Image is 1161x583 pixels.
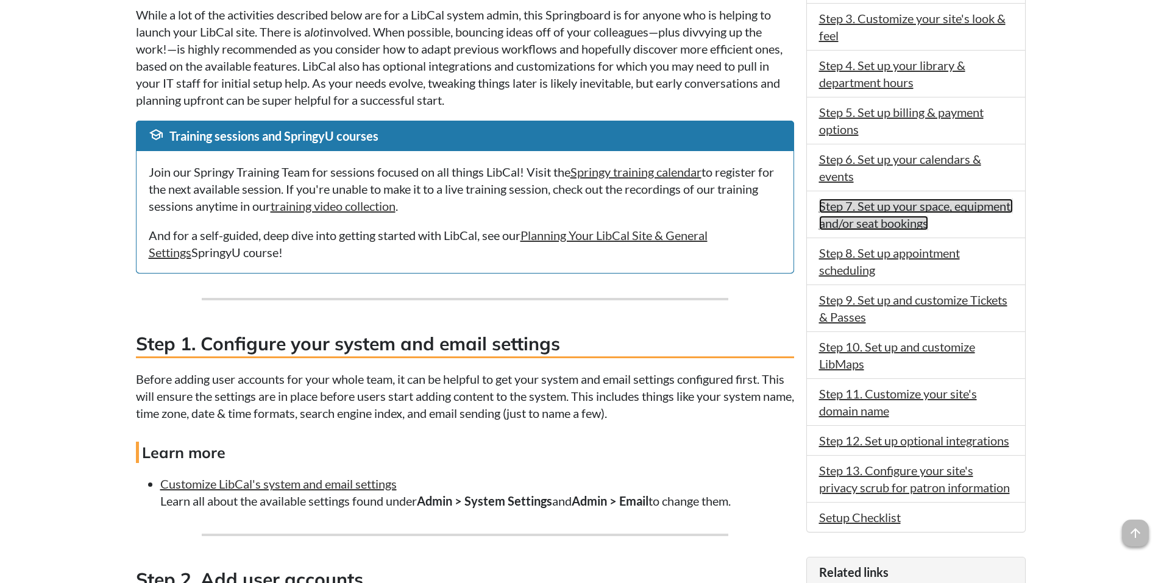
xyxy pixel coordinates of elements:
a: Customize LibCal's system and email settings [160,476,397,491]
a: Setup Checklist [819,510,901,525]
span: Training sessions and SpringyU courses [169,129,378,143]
span: arrow_upward [1122,520,1149,546]
a: Step 6. Set up your calendars & events [819,152,981,183]
p: And for a self-guided, deep dive into getting started with LibCal, see our SpringyU course! [149,227,781,261]
a: Step 3. Customize your site's look & feel [819,11,1006,43]
strong: Admin > System Settings [417,493,552,508]
a: Step 9. Set up and customize Tickets & Passes [819,292,1007,324]
a: Step 5. Set up billing & payment options [819,105,984,136]
strong: Admin > Email [572,493,648,508]
a: Step 7. Set up your space, equipment, and/or seat bookings [819,199,1013,230]
a: training video collection [271,199,396,213]
span: school [149,127,163,142]
a: Step 10. Set up and customize LibMaps [819,339,975,371]
em: lot [310,24,324,39]
a: Step 4. Set up your library & department hours [819,58,965,90]
a: Springy training calendar [570,164,701,179]
p: Join our Springy Training Team for sessions focused on all things LibCal! Visit the to register f... [149,163,781,214]
h4: Learn more [136,442,794,463]
a: Step 8. Set up appointment scheduling [819,246,960,277]
li: Learn all about the available settings found under and to change them. [160,475,794,509]
a: Step 13. Configure your site's privacy scrub for patron information [819,463,1010,495]
p: Before adding user accounts for your whole team, it can be helpful to get your system and email s... [136,370,794,422]
a: arrow_upward [1122,521,1149,535]
a: Step 12. Set up optional integrations [819,433,1009,448]
h3: Step 1. Configure your system and email settings [136,331,794,358]
span: Related links [819,565,889,579]
p: While a lot of the activities described below are for a LibCal system admin, this Springboard is ... [136,6,794,108]
a: Step 11. Customize your site's domain name [819,386,977,418]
